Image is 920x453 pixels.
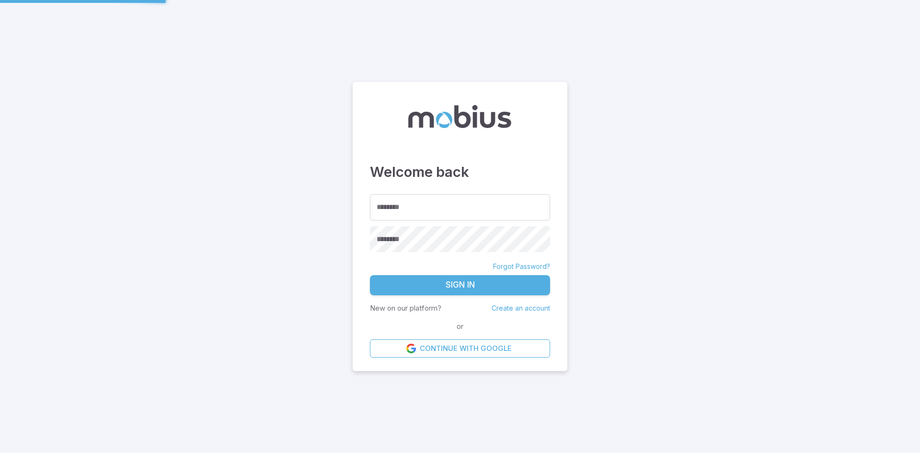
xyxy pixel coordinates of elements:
p: New on our platform? [370,303,441,314]
span: or [454,321,466,332]
a: Create an account [492,304,550,312]
a: Forgot Password? [493,262,550,271]
button: Sign In [370,275,550,295]
a: Continue with Google [370,339,550,358]
h3: Welcome back [370,162,550,183]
